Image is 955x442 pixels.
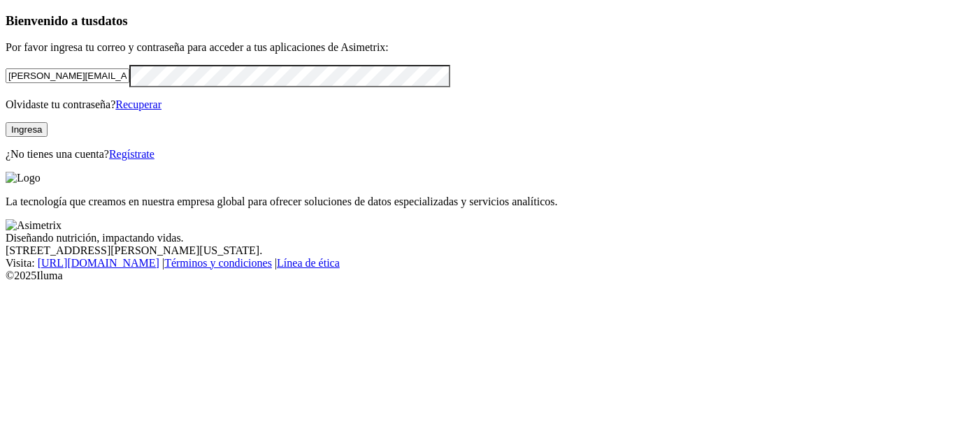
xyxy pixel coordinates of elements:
h3: Bienvenido a tus [6,13,949,29]
img: Asimetrix [6,219,62,232]
div: Visita : | | [6,257,949,270]
div: [STREET_ADDRESS][PERSON_NAME][US_STATE]. [6,244,949,257]
p: ¿No tienes una cuenta? [6,148,949,161]
p: Por favor ingresa tu correo y contraseña para acceder a tus aplicaciones de Asimetrix: [6,41,949,54]
a: Regístrate [109,148,155,160]
p: La tecnología que creamos en nuestra empresa global para ofrecer soluciones de datos especializad... [6,196,949,208]
a: [URL][DOMAIN_NAME] [38,257,159,269]
input: Tu correo [6,68,129,83]
span: datos [98,13,128,28]
button: Ingresa [6,122,48,137]
a: Recuperar [115,98,161,110]
div: © 2025 Iluma [6,270,949,282]
div: Diseñando nutrición, impactando vidas. [6,232,949,244]
img: Logo [6,172,41,184]
a: Línea de ética [277,257,340,269]
p: Olvidaste tu contraseña? [6,98,949,111]
a: Términos y condiciones [164,257,272,269]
